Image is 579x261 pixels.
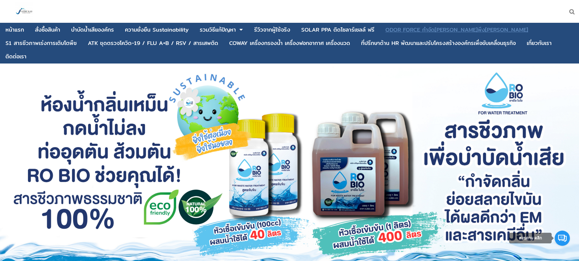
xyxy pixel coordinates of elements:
img: large-1644130236041.jpg [15,2,33,21]
div: รวมวิธีแก้ปัญหา [200,27,236,33]
a: ติดต่อเรา [5,51,26,62]
div: S1 สารชีวภาพเร่งการเติบโตพืช [5,40,77,46]
a: รีวิวจากผู้ใช้จริง [254,24,290,36]
div: รีวิวจากผู้ใช้จริง [254,27,290,33]
span: สอบถาม คลิก [519,236,542,240]
a: ATK ชุดตรวจโควิด-19 / FLU A+B / RSV / สารเสพติด [88,37,218,49]
div: ODOR FORCE กำจัด[PERSON_NAME]พึง[PERSON_NAME] [385,27,528,33]
a: รวมวิธีแก้ปัญหา [200,24,236,36]
div: ติดต่อเรา [5,54,26,59]
a: สั่งซื้อสินค้า [35,24,60,36]
div: ATK ชุดตรวจโควิด-19 / FLU A+B / RSV / สารเสพติด [88,40,218,46]
a: บําบัดน้ำเสียองค์กร [71,24,114,36]
a: S1 สารชีวภาพเร่งการเติบโตพืช [5,37,77,49]
div: บําบัดน้ำเสียองค์กร [71,27,114,33]
div: สั่งซื้อสินค้า [35,27,60,33]
div: เกี่ยวกับเรา [527,40,552,46]
a: ODOR FORCE กำจัด[PERSON_NAME]พึง[PERSON_NAME] [385,24,528,36]
a: ความยั่งยืน Sustainability [125,24,189,36]
a: COWAY เครื่องกรองน้ำ เครื่องฟอกอากาศ เครื่องนวด [229,37,350,49]
div: ความยั่งยืน Sustainability [125,27,189,33]
a: SOLAR PPA ติดโซลาร์เซลล์ ฟรี [301,24,374,36]
div: COWAY เครื่องกรองน้ำ เครื่องฟอกอากาศ เครื่องนวด [229,40,350,46]
div: SOLAR PPA ติดโซลาร์เซลล์ ฟรี [301,27,374,33]
a: เกี่ยวกับเรา [527,37,552,49]
div: หน้าแรก [5,27,24,33]
a: หน้าแรก [5,24,24,36]
div: ที่ปรึกษาด้าน HR พัฒนาและปรับโครงสร้างองค์กรเพื่อขับเคลื่อนธุรกิจ [361,40,516,46]
a: ที่ปรึกษาด้าน HR พัฒนาและปรับโครงสร้างองค์กรเพื่อขับเคลื่อนธุรกิจ [361,37,516,49]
